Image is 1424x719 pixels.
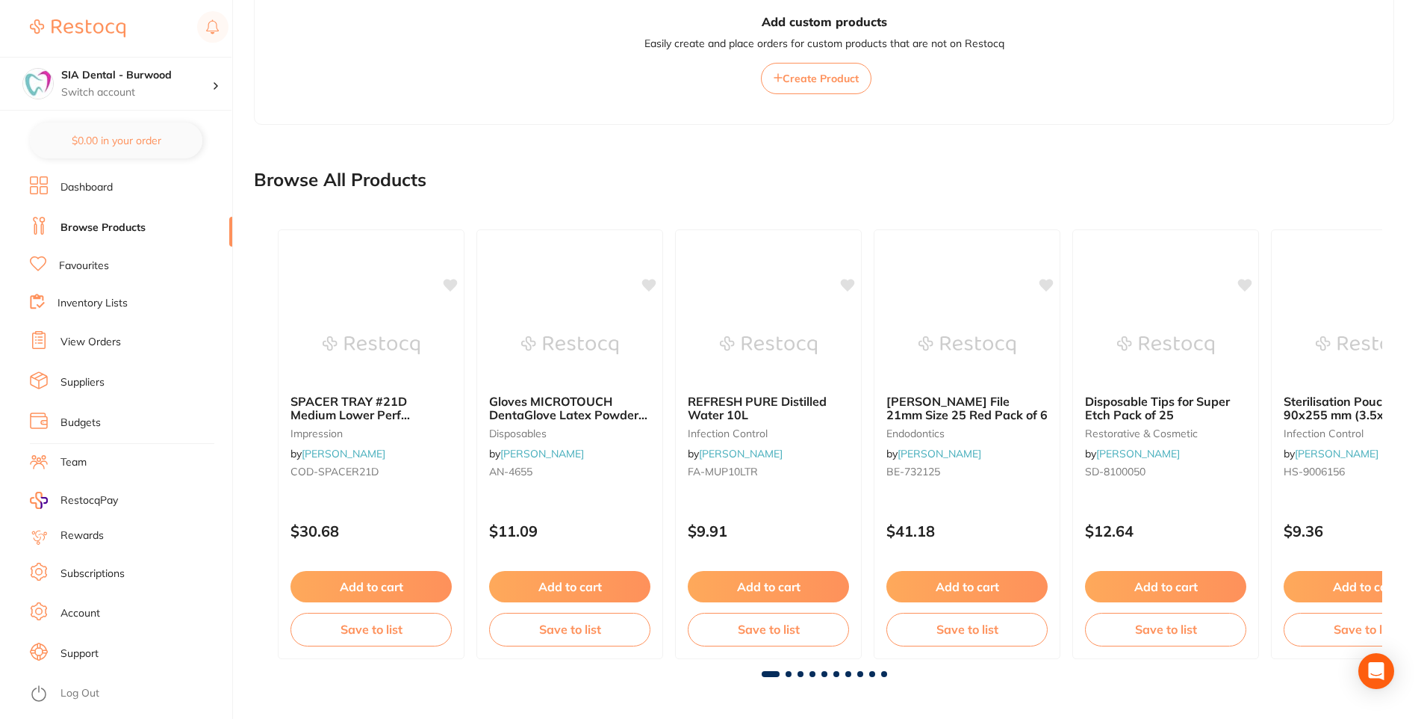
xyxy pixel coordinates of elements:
[30,492,48,509] img: RestocqPay
[886,613,1048,646] button: Save to list
[60,375,105,390] a: Suppliers
[886,522,1048,540] p: $41.18
[688,522,849,540] p: $9.91
[57,296,128,311] a: Inventory Lists
[1295,447,1378,460] a: [PERSON_NAME]
[688,613,849,646] button: Save to list
[1085,522,1246,540] p: $12.64
[30,492,118,509] a: RestocqPay
[489,613,650,646] button: Save to list
[489,447,584,460] span: by
[489,394,647,436] span: Gloves MICROTOUCH DentaGlove Latex Powder Free Medium x 100
[60,220,146,235] a: Browse Products
[761,63,871,94] button: Create Product
[489,395,650,422] b: Gloves MICROTOUCH DentaGlove Latex Powder Free Medium x 100
[1085,465,1145,478] span: SD-8100050
[762,13,887,30] h3: Add custom products
[886,447,981,460] span: by
[60,335,121,350] a: View Orders
[290,428,452,439] small: impression
[60,606,100,621] a: Account
[60,416,101,431] a: Budgets
[720,308,817,383] img: REFRESH PURE Distilled Water 10L
[61,68,212,83] h4: SIA Dental - Burwood
[323,308,420,383] img: SPACER TRAY #21D Medium Lower Perf Disposable Green x 12
[898,447,981,460] a: [PERSON_NAME]
[1085,447,1180,460] span: by
[688,571,849,602] button: Add to cart
[688,395,849,422] b: REFRESH PURE Distilled Water 10L
[1358,653,1394,689] div: Open Intercom Messenger
[886,394,1048,422] span: [PERSON_NAME] File 21mm Size 25 Red Pack of 6
[290,465,379,478] span: COD-SPACER21D
[886,571,1048,602] button: Add to cart
[688,394,827,422] span: REFRESH PURE Distilled Water 10L
[290,394,418,436] span: SPACER TRAY #21D Medium Lower Perf Disposable Green x 12
[290,613,452,646] button: Save to list
[290,395,452,422] b: SPACER TRAY #21D Medium Lower Perf Disposable Green x 12
[489,428,650,439] small: disposables
[1085,395,1246,422] b: Disposable Tips for Super Etch Pack of 25
[60,455,87,470] a: Team
[60,647,99,661] a: Support
[1085,613,1246,646] button: Save to list
[302,447,385,460] a: [PERSON_NAME]
[489,571,650,602] button: Add to cart
[60,567,125,581] a: Subscriptions
[60,528,104,543] a: Rewards
[886,465,940,478] span: BE-732125
[60,180,113,195] a: Dashboard
[489,522,650,540] p: $11.09
[60,686,99,701] a: Log Out
[254,170,426,191] h2: Browse All Products
[30,682,228,706] button: Log Out
[886,395,1048,422] b: Hedstrom File 21mm Size 25 Red Pack of 6
[521,308,618,383] img: Gloves MICROTOUCH DentaGlove Latex Powder Free Medium x 100
[699,447,783,460] a: [PERSON_NAME]
[918,308,1016,383] img: Hedstrom File 21mm Size 25 Red Pack of 6
[688,447,783,460] span: by
[290,522,452,540] p: $30.68
[688,428,849,439] small: infection control
[1117,308,1214,383] img: Disposable Tips for Super Etch Pack of 25
[1085,428,1246,439] small: restorative & cosmetic
[1284,465,1345,478] span: HS-9006156
[1085,394,1230,422] span: Disposable Tips for Super Etch Pack of 25
[783,72,859,85] span: Create Product
[489,465,532,478] span: AN-4655
[644,37,1004,52] p: Easily create and place orders for custom products that are not on Restocq
[30,11,125,46] a: Restocq Logo
[500,447,584,460] a: [PERSON_NAME]
[30,19,125,37] img: Restocq Logo
[688,465,758,478] span: FA-MUP10LTR
[30,123,202,158] button: $0.00 in your order
[290,447,385,460] span: by
[886,428,1048,439] small: endodontics
[1284,447,1378,460] span: by
[1096,447,1180,460] a: [PERSON_NAME]
[1085,571,1246,602] button: Add to cart
[59,259,109,274] a: Favourites
[290,571,452,602] button: Add to cart
[61,85,212,100] p: Switch account
[23,69,53,99] img: SIA Dental - Burwood
[60,493,118,508] span: RestocqPay
[1316,308,1413,383] img: Sterilisation Pouch MAXIMA 90x255 mm (3.5x10") Box of 200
